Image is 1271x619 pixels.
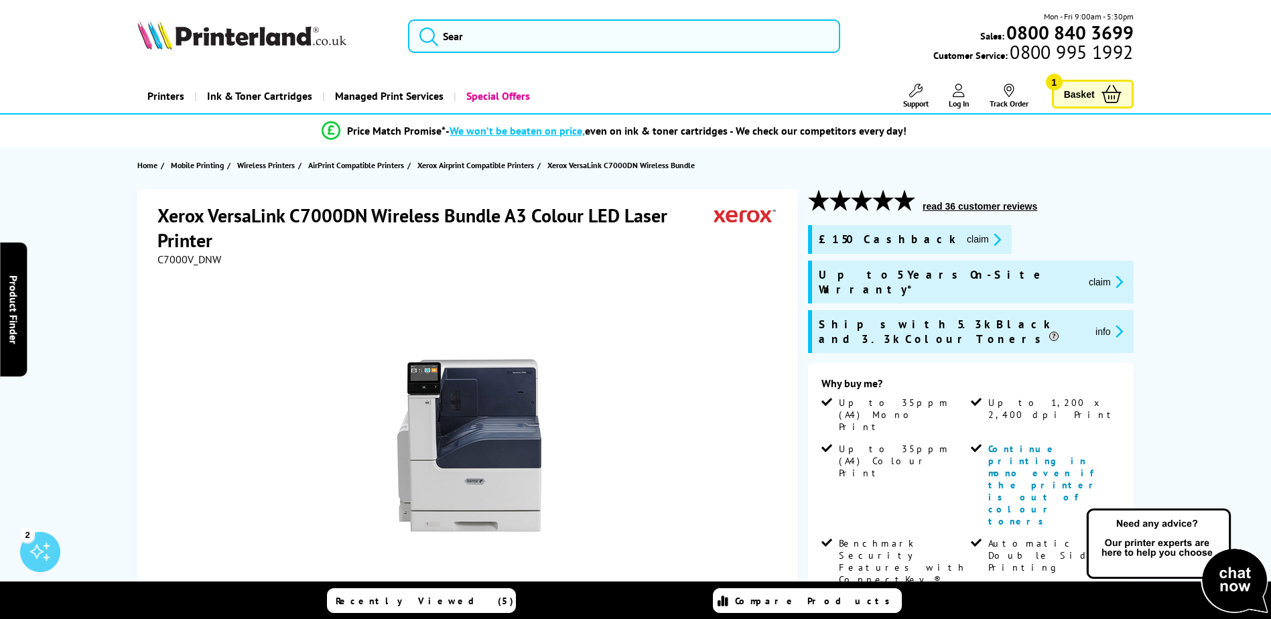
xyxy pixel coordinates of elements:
[988,397,1117,421] span: Up to 1,200 x 2,400 dpi Print
[988,537,1117,573] span: Automatic Double Sided Printing
[1083,506,1271,616] img: Open Live Chat window
[137,20,391,52] a: Printerland Logo
[137,79,194,113] a: Printers
[237,158,295,172] span: Wireless Printers
[137,158,157,172] span: Home
[107,119,1123,143] li: modal_Promise
[20,527,35,542] div: 2
[963,232,1005,247] button: promo-description
[933,46,1133,62] span: Customer Service:
[819,317,1085,346] span: Ships with 5.3k Black and 3.3k Colour Toners
[1008,46,1133,58] span: 0800 995 1992
[137,20,346,50] img: Printerland Logo
[157,253,221,266] span: C7000V_DNW
[1004,26,1134,39] a: 0800 840 3699
[903,98,929,109] span: Support
[919,200,1041,212] button: read 36 customer reviews
[990,84,1028,109] a: Track Order
[1064,85,1095,103] span: Basket
[194,79,322,113] a: Ink & Toner Cartridges
[157,203,714,253] h1: Xerox VersaLink C7000DN Wireless Bundle A3 Colour LED Laser Printer
[454,79,540,113] a: Special Offers
[237,158,298,172] a: Wireless Printers
[417,158,534,172] span: Xerox Airprint Compatible Printers
[308,158,407,172] a: AirPrint Compatible Printers
[949,98,969,109] span: Log In
[949,84,969,109] a: Log In
[1046,74,1063,90] span: 1
[988,443,1101,527] span: Continue printing in mono even if the printer is out of colour toners
[450,124,585,137] span: We won’t be beaten on price,
[714,203,776,228] img: Xerox
[839,397,967,433] span: Up to 35ppm (A4) Mono Print
[1044,10,1134,23] span: Mon - Fri 9:00am - 5:30pm
[1085,274,1127,289] button: promo-description
[821,376,1120,397] div: Why buy me?
[408,19,840,53] input: Sear
[171,158,224,172] span: Mobile Printing
[446,124,907,137] div: - even on ink & toner cartridges - We check our competitors every day!
[713,588,902,613] a: Compare Products
[1052,80,1134,109] a: Basket 1
[839,443,967,479] span: Up to 35ppm (A4) Colour Print
[547,158,695,172] span: Xerox VersaLink C7000DN Wireless Bundle
[547,158,698,172] a: Xerox VersaLink C7000DN Wireless Bundle
[735,595,897,607] span: Compare Products
[903,84,929,109] a: Support
[322,79,454,113] a: Managed Print Services
[171,158,227,172] a: Mobile Printing
[336,595,514,607] span: Recently Viewed (5)
[207,79,312,113] span: Ink & Toner Cartridges
[338,293,601,555] img: Xerox VersaLink C7000DN Wireless Bundle
[7,275,20,344] span: Product Finder
[308,158,404,172] span: AirPrint Compatible Printers
[819,267,1078,297] span: Up to 5 Years On-Site Warranty*
[417,158,537,172] a: Xerox Airprint Compatible Printers
[1091,324,1127,339] button: promo-description
[137,158,161,172] a: Home
[1006,20,1134,45] b: 0800 840 3699
[819,232,956,247] span: £150 Cashback
[980,29,1004,42] span: Sales:
[327,588,516,613] a: Recently Viewed (5)
[347,124,446,137] span: Price Match Promise*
